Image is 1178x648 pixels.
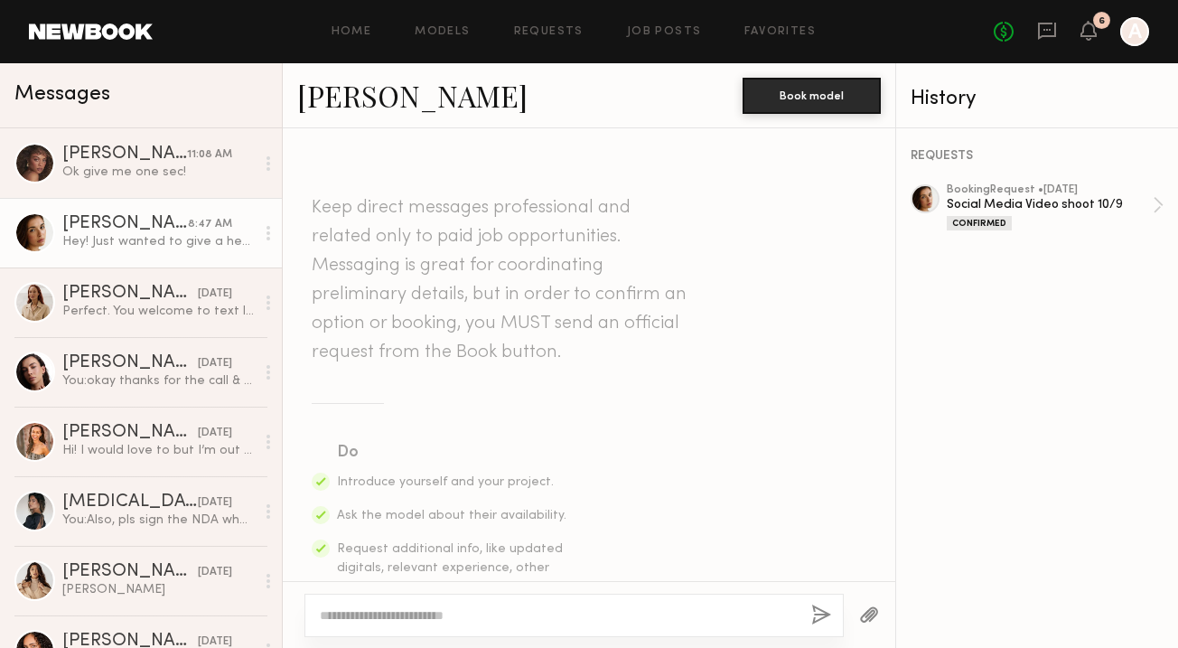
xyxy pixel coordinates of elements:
a: Favorites [744,26,816,38]
div: Hi! I would love to but I’m out of town [DATE] and [DATE] only. If there are other shoot dates, p... [62,442,255,459]
div: [PERSON_NAME] [62,285,198,303]
div: 6 [1099,16,1105,26]
div: History [911,89,1164,109]
div: [PERSON_NAME] [62,581,255,598]
div: REQUESTS [911,150,1164,163]
a: A [1120,17,1149,46]
div: [PERSON_NAME] [62,424,198,442]
div: [PERSON_NAME] [62,146,187,164]
a: Job Posts [627,26,702,38]
span: Ask the model about their availability. [337,510,566,521]
div: [DATE] [198,494,232,512]
div: Ok give me one sec! [62,164,255,181]
div: [DATE] [198,564,232,581]
div: Social Media Video shoot 10/9 [947,196,1153,213]
div: Do [337,440,568,465]
a: Home [332,26,372,38]
div: [DATE] [198,286,232,303]
div: [PERSON_NAME] [62,215,188,233]
div: Confirmed [947,216,1012,230]
div: [DATE] [198,425,232,442]
div: Perfect. You welcome to text link/call [PHONE_NUMBER] [62,303,255,320]
div: 8:47 AM [188,216,232,233]
div: booking Request • [DATE] [947,184,1153,196]
a: Book model [743,87,881,102]
span: Messages [14,84,110,105]
a: [PERSON_NAME] [297,76,528,115]
header: Keep direct messages professional and related only to paid job opportunities. Messaging is great ... [312,193,691,367]
div: 11:08 AM [187,146,232,164]
div: [PERSON_NAME] [62,354,198,372]
div: You: okay thanks for the call & appreciate trying to make it work. We'll def reach out for the ne... [62,372,255,390]
button: Book model [743,78,881,114]
div: You: Also, pls sign the NDA when you can! [62,512,255,529]
div: Hey! Just wanted to give a heads up - my eta is ~10 after but I’m otw and will be there soon! [62,233,255,250]
a: Requests [514,26,584,38]
div: [PERSON_NAME] [62,563,198,581]
span: Introduce yourself and your project. [337,476,554,488]
div: [DATE] [198,355,232,372]
a: bookingRequest •[DATE]Social Media Video shoot 10/9Confirmed [947,184,1164,230]
span: Request additional info, like updated digitals, relevant experience, other skills, etc. [337,543,563,593]
a: Models [415,26,470,38]
div: [MEDICAL_DATA][PERSON_NAME] [62,493,198,512]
